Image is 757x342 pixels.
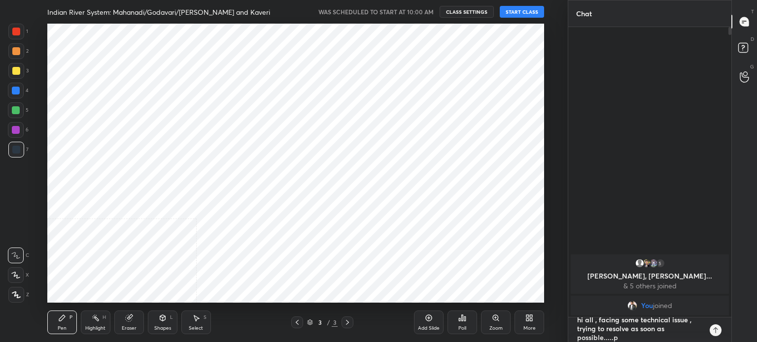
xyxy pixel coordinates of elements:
div: 7 [8,142,29,157]
div: grid [568,252,731,317]
span: You [641,302,653,310]
h5: WAS SCHEDULED TO START AT 10:00 AM [318,7,434,16]
textarea: hi all , facing some technical issue , trying to resolve as soon as possible.....p [576,317,704,342]
div: More [523,326,536,331]
div: Z [8,287,29,303]
img: 4336f660549d4f49849ac511b755e6ba.jpg [642,258,652,268]
p: [PERSON_NAME], [PERSON_NAME]... [577,272,723,280]
div: S [204,315,206,320]
div: C [8,248,29,263]
div: Pen [58,326,67,331]
div: H [103,315,106,320]
div: X [8,267,29,283]
div: Shapes [154,326,171,331]
h4: Indian River System: Mahanadi/Godavari/[PERSON_NAME] and Kaveri [47,7,270,17]
button: START CLASS [500,6,544,18]
p: D [751,35,754,43]
div: Eraser [122,326,137,331]
div: 3 [315,319,325,325]
div: Select [189,326,203,331]
div: / [327,319,330,325]
div: Highlight [85,326,105,331]
div: 6 [8,122,29,138]
div: Add Slide [418,326,440,331]
div: P [69,315,72,320]
p: & 5 others joined [577,282,723,290]
div: 5 [8,102,29,118]
p: T [751,8,754,15]
img: fbb3c24a9d964a2d9832b95166ca1330.jpg [627,301,637,311]
div: 3 [8,63,29,79]
div: Poll [458,326,466,331]
div: 1 [8,24,28,39]
div: Zoom [489,326,503,331]
div: 5 [655,258,665,268]
p: Chat [568,0,600,27]
div: 2 [8,43,29,59]
img: default.png [635,258,645,268]
button: CLASS SETTINGS [440,6,494,18]
p: G [750,63,754,70]
img: 668996095a0942bfbc838e746cd3aab2.jpg [649,258,658,268]
div: 3 [332,318,338,327]
span: joined [653,302,672,310]
div: L [170,315,173,320]
div: 4 [8,83,29,98]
